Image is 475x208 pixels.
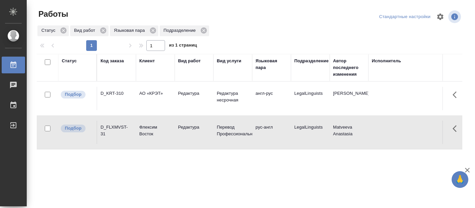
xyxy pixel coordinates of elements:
[70,25,109,36] div: Вид работ
[252,121,291,144] td: рус-англ
[330,87,368,110] td: [PERSON_NAME]
[37,9,68,19] span: Работы
[74,27,98,34] p: Вид работ
[110,25,158,36] div: Языковая пара
[377,12,432,22] div: split button
[452,171,468,188] button: 🙏
[164,27,198,34] p: Подразделение
[291,121,330,144] td: LegalLinguists
[294,58,329,64] div: Подразделение
[60,90,93,99] div: Можно подбирать исполнителей
[449,87,465,103] button: Здесь прячутся важные кнопки
[454,172,466,187] span: 🙏
[217,124,249,137] p: Перевод Профессиональный
[217,58,242,64] div: Вид услуги
[114,27,147,34] p: Языковая пара
[65,91,82,98] p: Подбор
[448,10,462,23] span: Посмотреть информацию
[372,58,401,64] div: Исполнитель
[101,90,133,97] div: D_KRT-310
[62,58,77,64] div: Статус
[330,121,368,144] td: Matveeva Anastasia
[139,124,171,137] p: Флексим Восток
[449,121,465,137] button: Здесь прячутся важные кнопки
[217,90,249,103] p: Редактура несрочная
[178,90,210,97] p: Редактура
[101,124,133,137] div: D_FLXMVST-31
[333,58,365,78] div: Автор последнего изменения
[65,125,82,132] p: Подбор
[178,58,201,64] div: Вид работ
[101,58,124,64] div: Код заказа
[169,41,197,51] span: из 1 страниц
[139,90,171,97] p: АО «КРЭТ»
[41,27,58,34] p: Статус
[60,124,93,133] div: Можно подбирать исполнителей
[178,124,210,131] p: Редактура
[252,87,291,110] td: англ-рус
[139,58,155,64] div: Клиент
[256,58,288,71] div: Языковая пара
[432,9,448,25] span: Настроить таблицу
[160,25,209,36] div: Подразделение
[37,25,69,36] div: Статус
[291,87,330,110] td: LegalLinguists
